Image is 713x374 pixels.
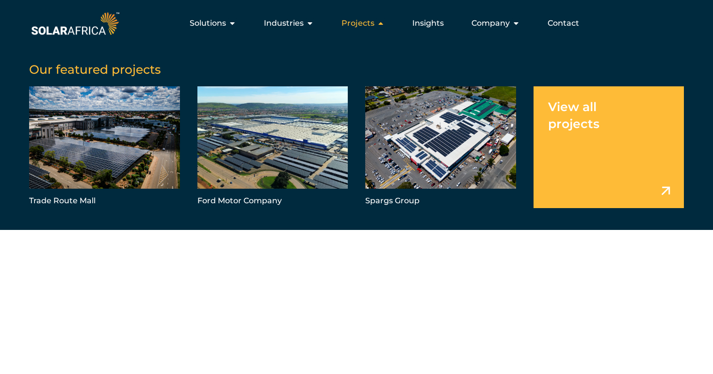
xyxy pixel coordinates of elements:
a: Insights [412,17,444,29]
nav: Menu [121,14,587,33]
span: Solutions [190,17,226,29]
span: I want to control my power [494,237,601,244]
span: Industries [264,17,304,29]
h5: SolarAfrica is proudly affiliated with [29,314,713,321]
span: I want cheaper electricity [100,237,200,244]
span: Projects [341,17,374,29]
a: I want to control my power [457,225,646,257]
span: I want to go green [312,237,385,244]
h5: Our featured projects [29,62,684,77]
a: Trade Route Mall [29,86,180,208]
span: Company [471,17,510,29]
a: View all projects [534,86,684,208]
a: I want cheaper electricity [59,225,248,257]
a: Contact [548,17,579,29]
a: I want to go green [258,225,447,257]
div: Menu Toggle [121,14,587,33]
